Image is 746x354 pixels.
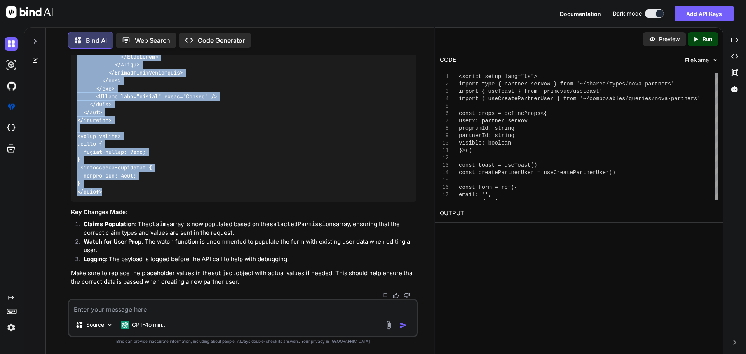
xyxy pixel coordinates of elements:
[613,10,642,17] span: Dark mode
[622,81,674,87] span: s/nova-partners'
[198,36,245,45] p: Code Generator
[86,321,104,329] p: Source
[77,237,416,255] li: : The watch function is uncommented to populate the form with existing user data when editing a u...
[440,199,449,206] div: 18
[5,58,18,71] img: darkAi-studio
[84,238,141,245] strong: Watch for User Prop
[560,10,601,17] span: Documentation
[440,117,449,125] div: 7
[440,162,449,169] div: 13
[440,132,449,140] div: 9
[459,133,514,139] span: partnerId: string
[435,204,723,223] h2: OUTPUT
[702,35,712,43] p: Run
[5,100,18,113] img: premium
[135,36,170,45] p: Web Search
[622,96,701,102] span: s/queries/nova-partners'
[675,6,734,21] button: Add API Keys
[459,199,501,205] span: password: '',
[659,35,680,43] p: Preview
[86,36,107,45] p: Bind AI
[440,125,449,132] div: 8
[393,293,399,299] img: like
[459,192,492,198] span: email: '',
[440,176,449,184] div: 15
[440,73,449,80] div: 1
[71,269,416,286] p: Make sure to replace the placeholder values in the object with actual values if needed. This shou...
[149,220,170,228] code: claims
[404,293,410,299] img: dislike
[440,88,449,95] div: 3
[6,6,53,18] img: Bind AI
[459,169,615,176] span: const createPartnerUser = useCreatePartnerUser()
[459,147,472,153] span: }>()
[459,96,622,102] span: import { useCreatePartnerUser } from '~/composable
[459,88,603,94] span: import { useToast } from 'primevue/usetoast'
[440,147,449,154] div: 11
[106,322,113,328] img: Pick Models
[440,56,456,65] div: CODE
[440,103,449,110] div: 5
[399,321,407,329] img: icon
[459,140,511,146] span: visible: boolean
[685,56,709,64] span: FileName
[132,321,165,329] p: GPT-4o min..
[84,255,106,263] strong: Logging
[459,184,518,190] span: const form = ref({
[68,338,418,344] p: Bind can provide inaccurate information, including about people. Always double-check its answers....
[71,208,416,217] h3: Key Changes Made:
[440,95,449,103] div: 4
[5,37,18,51] img: darkChat
[382,293,388,299] img: copy
[5,321,18,334] img: settings
[77,255,416,266] li: : The payload is logged before the API call to help with debugging.
[77,220,416,237] li: : The array is now populated based on the array, ensuring that the correct claim types and values...
[440,191,449,199] div: 17
[5,121,18,134] img: cloudideIcon
[270,220,336,228] code: selectedPermissions
[459,73,537,80] span: <script setup lang="ts">
[121,321,129,329] img: GPT-4o mini
[649,36,656,43] img: preview
[5,79,18,92] img: githubDark
[440,80,449,88] div: 2
[459,125,514,131] span: programId: string
[440,110,449,117] div: 6
[712,57,718,63] img: chevron down
[384,321,393,330] img: attachment
[211,269,236,277] code: subject
[440,169,449,176] div: 14
[440,140,449,147] div: 10
[459,162,537,168] span: const toast = useToast()
[440,184,449,191] div: 16
[459,110,547,117] span: const props = defineProps<{
[560,10,601,18] button: Documentation
[459,81,622,87] span: import type { partnerUserRow } from '~/shared/type
[459,118,527,124] span: user?: partnerUserRow
[440,154,449,162] div: 12
[84,220,135,228] strong: Claims Population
